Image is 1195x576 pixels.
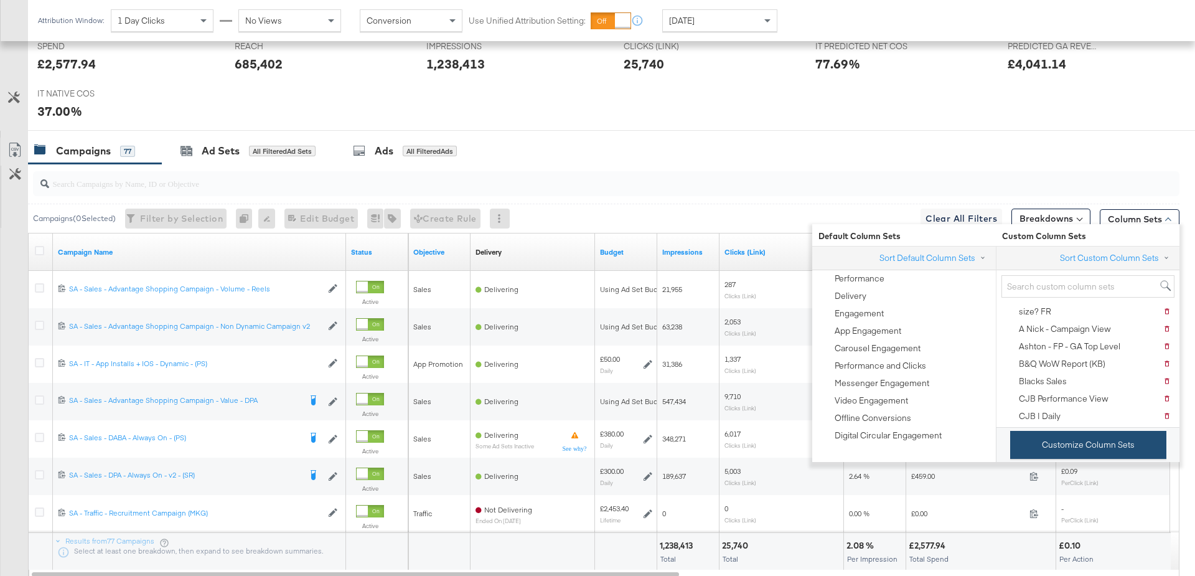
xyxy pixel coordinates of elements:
sub: Daily [600,367,613,374]
div: Ashton - FP - GA Top Level [1019,341,1120,352]
span: Sales [413,434,431,443]
span: Per Action [1059,554,1094,564]
div: B&Q WoW Report (KB) [1019,358,1105,370]
span: Sales [413,471,431,481]
sub: Daily [600,479,613,486]
sub: Clicks (Link) [724,516,756,524]
div: Messenger Engagement [835,377,929,389]
div: Video Engagement [835,395,908,407]
span: - [1061,504,1064,513]
div: All Filtered Ads [403,146,457,157]
div: SA - Sales - Advantage Shopping Campaign - Value - DPA [69,395,300,405]
span: Delivering [484,322,518,331]
a: SA - Sales - Advantage Shopping Campaign - Value - DPA [69,395,300,408]
label: Active [356,447,384,455]
sub: Lifetime [600,516,621,524]
span: Sales [413,322,431,331]
sub: Clicks (Link) [724,292,756,300]
span: 2.64 % [849,471,869,481]
div: Using Ad Set Budget [600,322,669,332]
div: 0 [236,209,258,229]
input: Search Campaigns by Name, ID or Objective [49,166,1074,191]
span: £459.00 [911,471,1024,481]
span: REACH [235,40,328,52]
span: £0.09 [1061,466,1077,476]
div: Attribution Window: [37,16,105,25]
span: Not Delivering [484,505,532,514]
span: IT NATIVE COS [37,88,131,100]
span: Clear All Filters [926,211,997,227]
div: SA - Traffic - Recruitment Campaign (MKG) [69,508,322,518]
div: 77 [120,146,135,157]
span: 21,955 [662,285,682,294]
div: Using Ad Set Budget [600,397,669,407]
div: Ads [375,144,393,158]
span: 0.00 % [849,509,869,518]
div: Offline Conversions [835,412,911,424]
span: Custom Column Sets [996,230,1086,242]
span: Delivering [484,359,518,369]
div: 685,402 [235,55,283,73]
div: Campaigns ( 0 Selected) [33,213,116,224]
div: 77.69% [815,55,860,73]
div: Blacks Sales [1019,375,1067,387]
div: Digital Circular Engagement [835,430,942,441]
div: Carousel Engagement [835,342,921,354]
span: 547,434 [662,397,686,406]
div: All Filtered Ad Sets [249,146,316,157]
a: The maximum amount you're willing to spend on your ads, on average each day or over the lifetime ... [600,247,652,257]
span: PREDICTED GA REVENUE [GEOGRAPHIC_DATA] [1008,40,1101,52]
div: 25,740 [722,540,752,552]
sub: Per Click (Link) [1061,516,1099,524]
div: £4,041.14 [1008,55,1066,73]
sub: Clicks (Link) [724,441,756,449]
a: Reflects the ability of your Ad Campaign to achieve delivery based on ad states, schedule and bud... [476,247,502,257]
div: A Nick - Campaign View [1019,323,1111,335]
div: SA - Sales - Advantage Shopping Campaign - Volume - Reels [69,284,322,294]
div: £380.00 [600,429,624,439]
span: Total [660,554,676,564]
span: 348,271 [662,434,686,443]
div: Engagement [835,308,884,319]
button: Sort Default Column Sets [879,252,991,265]
sub: Daily [600,441,613,449]
span: App Promotion [413,359,463,369]
div: SA - Sales - Advantage Shopping Campaign - Non Dynamic Campaign v2 [69,321,322,331]
div: £50.00 [600,354,620,364]
div: size? FR [1019,306,1051,318]
span: 0 [724,504,728,513]
div: 37.00% [37,102,82,120]
span: Total [723,554,738,564]
span: Default Column Sets [812,230,996,242]
span: 287 [724,280,736,289]
sub: Clicks (Link) [724,404,756,412]
sub: Clicks (Link) [724,367,756,374]
span: Traffic [413,509,432,518]
span: Delivering [484,430,518,440]
a: Your campaign name. [58,247,341,257]
span: [DATE] [669,15,695,26]
a: SA - Sales - Advantage Shopping Campaign - Non Dynamic Campaign v2 [69,321,322,332]
span: No Views [245,15,282,26]
span: IT PREDICTED NET COS [815,40,909,52]
div: App Engagement [835,325,901,337]
a: Your campaign's objective. [413,247,466,257]
div: £2,577.94 [909,540,949,552]
label: Active [356,484,384,493]
sub: ended on [DATE] [476,517,532,524]
button: Sort Custom Column Sets [1059,252,1174,265]
div: Ad Sets [202,144,240,158]
div: Performance [835,273,884,285]
div: Campaigns [56,144,111,158]
span: Per Impression [847,554,897,564]
div: £2,577.94 [37,55,96,73]
sub: Some Ad Sets Inactive [476,443,534,450]
span: £0.00 [911,509,1024,518]
label: Active [356,298,384,306]
sub: Clicks (Link) [724,479,756,486]
div: CJB | Daily [1019,410,1061,422]
div: SA - IT - App Installs + IOS - Dynamic - (PS) [69,359,322,369]
a: SA - Sales - DPA - Always On - v2 - (SR) [69,470,300,483]
span: 1,337 [724,354,741,364]
label: Active [356,335,384,343]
